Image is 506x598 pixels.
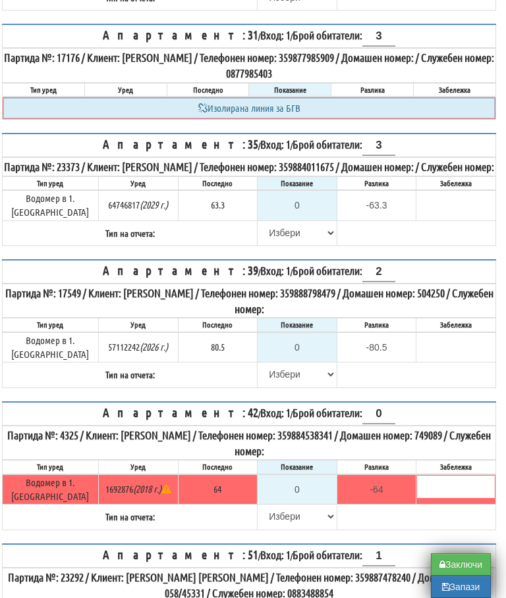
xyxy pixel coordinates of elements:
span: Брой обитатели: [293,548,395,561]
th: Забележка [416,176,496,190]
th: Последно [178,176,258,190]
th: Уред [98,176,178,190]
th: Разлика [337,460,416,474]
td: 1692876 [98,474,178,505]
th: Показание [258,318,337,332]
th: / / [3,402,496,426]
th: Показание [258,460,337,474]
th: Тип уред [3,318,99,332]
span: Вход: 1 [260,28,291,41]
th: Показание [249,83,331,97]
i: Метрологична годност до 2029г. [140,199,168,211]
button: Запази [431,576,491,598]
th: Уред [98,460,178,474]
span: Апартамент: 35 [103,136,258,151]
div: Партида №: 17549 / Клиент: [PERSON_NAME] / Телефонен номер: 359888798479 / Домашен номер: 504250 ... [3,285,495,317]
i: Метрологична годност до 2018г. [133,483,171,495]
th: Забележка [416,460,496,474]
th: Разлика [337,176,416,190]
th: Тип уред [3,83,85,97]
th: Последно [167,83,249,97]
b: Тип на отчета: [105,511,155,522]
span: Вход: 1 [260,406,291,419]
th: Разлика [337,318,416,332]
th: / / [3,260,496,284]
td: 64746817 [98,190,178,220]
th: Уред [84,83,167,97]
span: 80.5 [211,341,225,353]
th: Последно [178,460,258,474]
span: Брой обитатели: [293,28,395,41]
span: Вход: 1 [260,137,291,151]
span: Вход: 1 [260,548,291,561]
span: 64 [213,483,221,495]
span: Брой обитатели: [293,264,395,277]
span: 63.3 [211,199,225,211]
div: Партида №: 23373 / Клиент: [PERSON_NAME] / Телефонен номер: 359884011675 / Домашен номер: / Служе... [3,159,495,174]
td: Водомер в 1.[GEOGRAPHIC_DATA] [3,332,99,362]
b: Тип на отчета: [105,368,155,380]
div: Партида №: 4325 / Клиент: [PERSON_NAME] / Телефонен номер: 359884538341 / Домашен номер: 749089 /... [3,427,495,459]
th: / / [3,24,496,48]
i: Метрологична годност до 2026г. [140,341,168,353]
span: Брой обитатели: [293,406,395,419]
div: Партида №: 17176 / Клиент: [PERSON_NAME] / Телефонен номер: 359877985909 / Домашен номер: / Служе... [3,49,495,82]
span: Апартамент: 42 [103,405,258,420]
td: Водомер в 1.[GEOGRAPHIC_DATA] [3,474,99,505]
span: Вход: 1 [260,264,291,277]
div: Изолирана линия за БГВ [3,98,495,118]
th: / / [3,544,496,568]
th: Тип уред [3,460,99,474]
th: Последно [178,318,258,332]
td: 57112242 [98,332,178,362]
span: Апартамент: 31 [103,27,258,42]
td: Водомер в 1.[GEOGRAPHIC_DATA] [3,190,99,220]
th: Показание [258,176,337,190]
th: / / [3,134,496,157]
button: Заключи [431,553,491,576]
th: Забележка [414,83,496,97]
th: Уред [98,318,178,332]
th: Тип уред [3,176,99,190]
b: Тип на отчета: [105,227,155,239]
span: Апартамент: 39 [103,262,258,278]
th: Забележка [416,318,496,332]
th: Разлика [331,83,414,97]
span: Апартамент: 51 [103,547,258,562]
span: Брой обитатели: [293,137,395,151]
